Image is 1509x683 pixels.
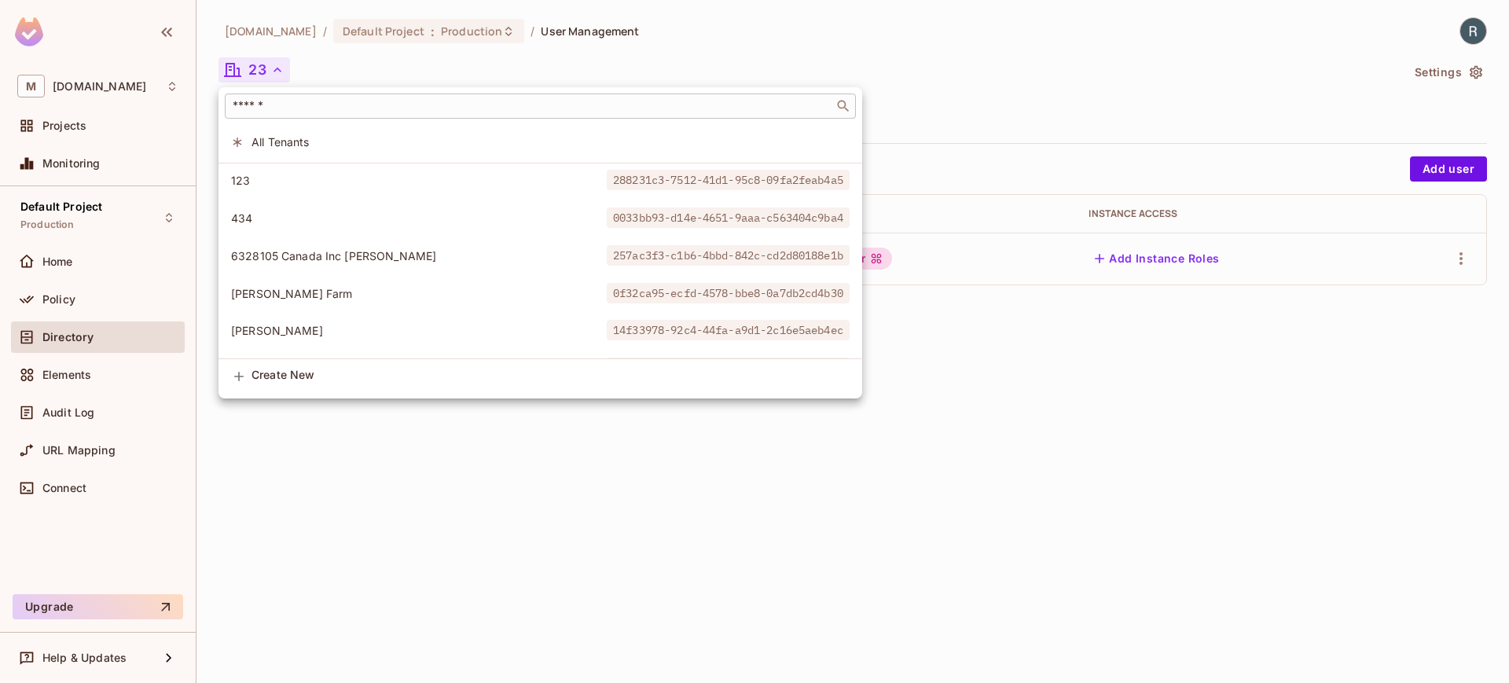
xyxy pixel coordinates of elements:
[231,286,607,301] span: [PERSON_NAME] Farm
[607,170,850,190] span: 288231c3-7512-41d1-95c8-09fa2feab4a5
[218,201,862,235] div: Show only users with a role in this tenant: 434
[607,283,850,303] span: 0f32ca95-ecfd-4578-bbe8-0a7db2cd4b30
[231,211,607,226] span: 434
[218,351,862,385] div: Show only users with a role in this tenant: Alex Primeau
[607,358,850,378] span: 32edfc0d-a728-42f6-a597-cb4b25a3e8e0
[251,134,850,149] span: All Tenants
[607,320,850,340] span: 14f33978-92c4-44fa-a9d1-2c16e5aeb4ec
[251,369,850,381] span: Create New
[607,245,850,266] span: 257ac3f3-c1b6-4bbd-842c-cd2d80188e1b
[218,239,862,273] div: Show only users with a role in this tenant: 6328105 Canada Inc robin
[218,277,862,310] div: Show only users with a role in this tenant: Al MacMillan Farm
[231,173,607,188] span: 123
[218,314,862,347] div: Show only users with a role in this tenant: Alex Langevin
[218,163,862,197] div: Show only users with a role in this tenant: 123
[607,207,850,228] span: 0033bb93-d14e-4651-9aaa-c563404c9ba4
[231,248,607,263] span: 6328105 Canada Inc [PERSON_NAME]
[231,323,607,338] span: [PERSON_NAME]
